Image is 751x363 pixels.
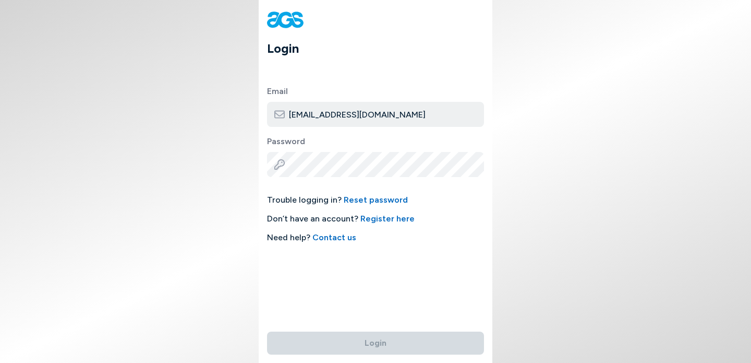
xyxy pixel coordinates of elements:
span: Trouble logging in? [267,194,484,206]
label: Password [267,135,484,148]
label: Email [267,85,484,98]
button: Login [267,332,484,355]
span: Need help? [267,231,484,244]
a: Contact us [312,232,356,242]
a: Register here [360,214,415,224]
span: Don’t have an account? [267,213,484,225]
input: Type here [267,102,484,127]
h1: Login [267,39,492,58]
a: Reset password [344,195,408,205]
